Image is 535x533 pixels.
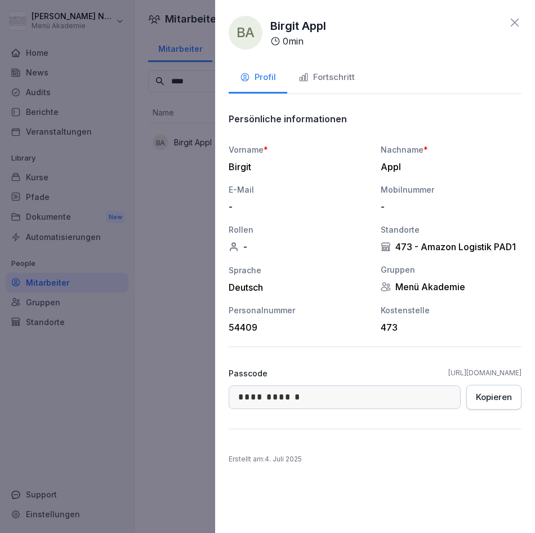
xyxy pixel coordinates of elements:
[381,144,521,156] div: Nachname
[229,367,267,379] p: Passcode
[229,304,369,316] div: Personalnummer
[381,161,516,172] div: Appl
[381,201,516,212] div: -
[381,281,521,292] div: Menü Akademie
[229,16,262,50] div: BA
[270,17,326,34] p: Birgit Appl
[229,144,369,156] div: Vorname
[298,71,355,84] div: Fortschritt
[229,264,369,276] div: Sprache
[229,184,369,196] div: E-Mail
[229,161,364,172] div: Birgit
[381,264,521,276] div: Gruppen
[381,224,521,236] div: Standorte
[229,282,369,293] div: Deutsch
[229,241,369,252] div: -
[229,63,287,94] button: Profil
[476,391,512,403] div: Kopieren
[466,385,521,410] button: Kopieren
[283,34,304,48] p: 0 min
[381,322,516,333] div: 473
[448,368,521,378] a: [URL][DOMAIN_NAME]
[381,241,521,252] div: 473 - Amazon Logistik PAD1
[229,113,347,125] p: Persönliche informationen
[229,454,521,464] p: Erstellt am : 4. Juli 2025
[229,201,364,212] div: -
[240,71,276,84] div: Profil
[229,224,369,236] div: Rollen
[287,63,366,94] button: Fortschritt
[229,322,364,333] div: 54409
[381,304,521,316] div: Kostenstelle
[381,184,521,196] div: Mobilnummer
